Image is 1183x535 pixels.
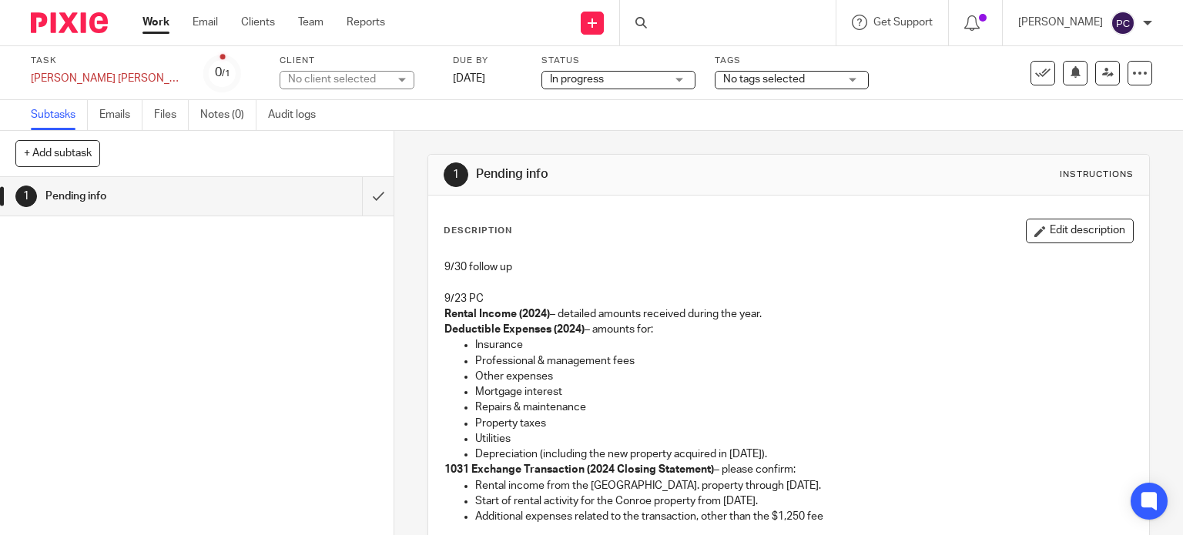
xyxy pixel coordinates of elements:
span: [DATE] [453,73,485,84]
a: Notes (0) [200,100,256,130]
p: Description [444,225,512,237]
p: Other expenses [475,369,1134,384]
p: 9/30 follow up [444,259,1134,275]
a: Team [298,15,323,30]
a: Clients [241,15,275,30]
p: – please confirm: [444,462,1134,477]
div: [PERSON_NAME] [PERSON_NAME] 2021 INVESTMENT TR (1041) [31,71,185,86]
span: No tags selected [723,74,805,85]
p: Insurance [475,337,1134,353]
label: Due by [453,55,522,67]
a: Files [154,100,189,130]
strong: 1031 Exchange Transaction (2024 Closing Statement) [444,464,714,475]
label: Client [280,55,434,67]
p: Rental income from the [GEOGRAPHIC_DATA]. property through [DATE]. [475,478,1134,493]
label: Status [541,55,695,67]
a: Email [193,15,218,30]
a: Reports [347,15,385,30]
p: – detailed amounts received during the year. [444,306,1134,322]
a: Work [142,15,169,30]
p: Start of rental activity for the Conroe property from [DATE]. [475,493,1134,509]
div: 0 [215,64,230,82]
label: Task [31,55,185,67]
label: Tags [715,55,869,67]
img: Pixie [31,12,108,33]
p: Additional expenses related to the transaction, other than the $1,250 fee [475,509,1134,524]
p: Utilities [475,431,1134,446]
h1: Pending info [45,185,246,208]
p: Repairs & maintenance [475,400,1134,415]
div: 1 [15,186,37,207]
strong: Rental Income (2024) [444,309,550,319]
p: Property taxes [475,416,1134,431]
p: Mortgage interest [475,384,1134,400]
button: Edit description [1026,219,1134,243]
p: Depreciation (including the new property acquired in [DATE]). [475,446,1134,462]
div: No client selected [288,72,388,87]
h1: Pending info [476,166,821,182]
span: Get Support [873,17,933,28]
p: 9/23 PC [444,291,1134,306]
div: 1 [444,162,468,187]
img: svg%3E [1111,11,1135,35]
span: In progress [550,74,604,85]
a: Audit logs [268,100,327,130]
p: Professional & management fees [475,353,1134,369]
a: Emails [99,100,142,130]
p: [PERSON_NAME] [1018,15,1103,30]
div: Instructions [1060,169,1134,181]
small: /1 [222,69,230,78]
strong: Deductible Expenses (2024) [444,324,585,335]
p: – amounts for: [444,322,1134,337]
div: LILLIAN JANE LEE 2021 INVESTMENT TR (1041) [31,71,185,86]
a: Subtasks [31,100,88,130]
button: + Add subtask [15,140,100,166]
